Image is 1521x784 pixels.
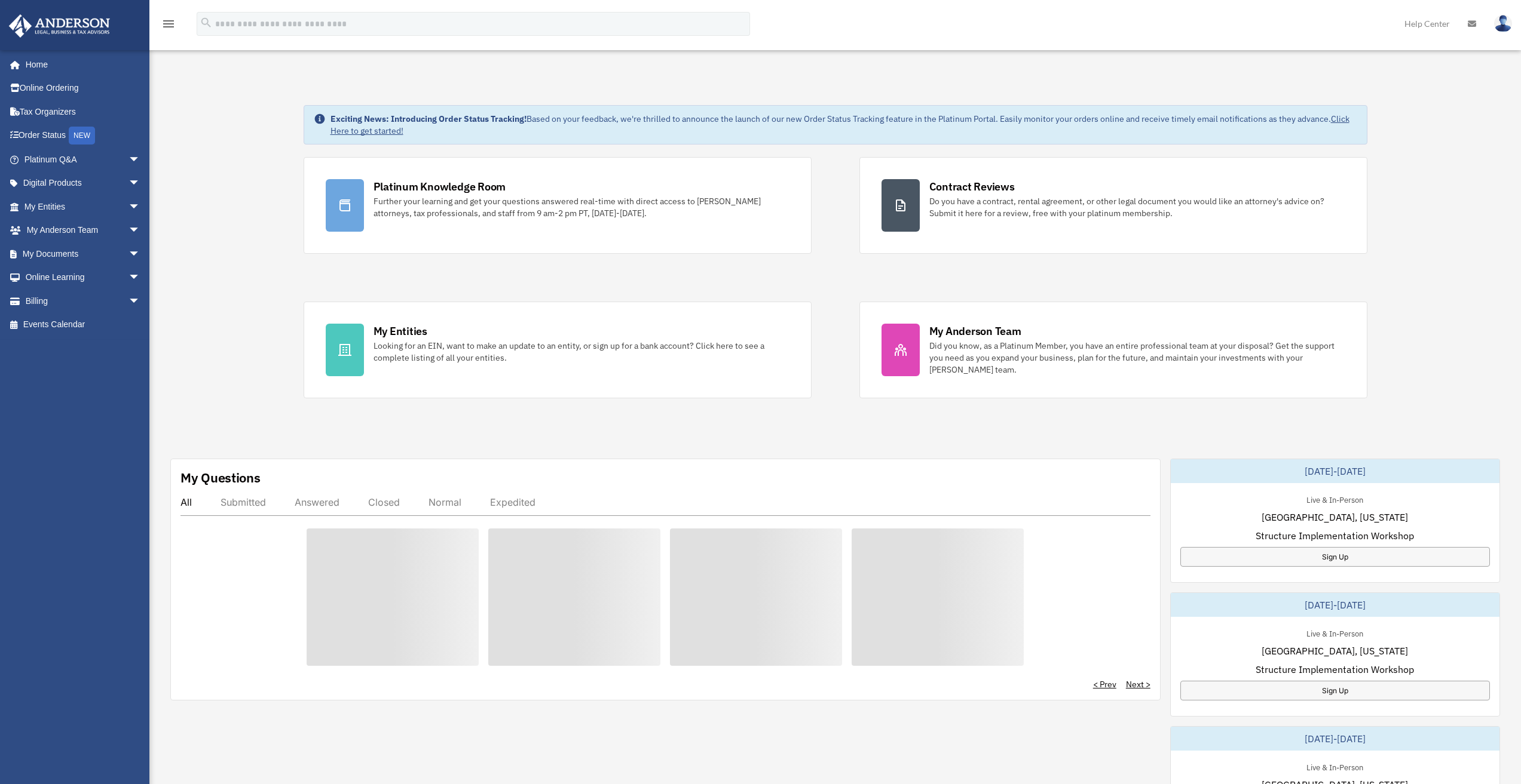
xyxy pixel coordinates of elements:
[374,179,506,194] div: Platinum Knowledge Room
[1126,678,1150,690] a: Next >
[929,340,1345,376] div: Did you know, as a Platinum Member, you have an entire professional team at your disposal? Get th...
[295,496,339,508] div: Answered
[1093,678,1116,690] a: < Prev
[374,340,789,364] div: Looking for an EIN, want to make an update to an entity, or sign up for a bank account? Click her...
[161,17,176,31] i: menu
[221,496,266,508] div: Submitted
[330,113,1357,137] div: Based on your feedback, we're thrilled to announce the launch of our new Order Status Tracking fe...
[859,302,1367,398] a: My Anderson Team Did you know, as a Platinum Member, you have an entire professional team at your...
[330,113,527,124] strong: Exciting News: Introducing Order Status Tracking!
[374,195,789,219] div: Further your learning and get your questions answered real-time with direct access to [PERSON_NAM...
[1171,593,1499,617] div: [DATE]-[DATE]
[200,16,213,29] i: search
[429,496,461,508] div: Normal
[1180,681,1490,700] a: Sign Up
[368,496,400,508] div: Closed
[490,496,535,508] div: Expedited
[374,324,427,339] div: My Entities
[8,289,158,313] a: Billingarrow_drop_down
[180,496,192,508] div: All
[180,469,261,487] div: My Questions
[128,171,152,196] span: arrow_drop_down
[8,171,158,195] a: Digital Productsarrow_drop_down
[330,113,1349,136] a: Click Here to get started!
[161,21,176,31] a: menu
[128,266,152,290] span: arrow_drop_down
[8,266,158,290] a: Online Learningarrow_drop_down
[5,14,114,38] img: Anderson Advisors Platinum Portal
[1171,727,1499,751] div: [DATE]-[DATE]
[1494,15,1512,32] img: User Pic
[8,53,152,76] a: Home
[1262,510,1408,524] span: [GEOGRAPHIC_DATA], [US_STATE]
[859,157,1367,254] a: Contract Reviews Do you have a contract, rental agreement, or other legal document you would like...
[929,324,1021,339] div: My Anderson Team
[1256,528,1414,543] span: Structure Implementation Workshop
[929,179,1015,194] div: Contract Reviews
[8,313,158,337] a: Events Calendar
[8,219,158,242] a: My Anderson Teamarrow_drop_down
[304,302,812,398] a: My Entities Looking for an EIN, want to make an update to an entity, or sign up for a bank accoun...
[128,147,152,172] span: arrow_drop_down
[1297,493,1373,505] div: Live & In-Person
[8,124,158,148] a: Order StatusNEW
[8,100,158,124] a: Tax Organizers
[128,289,152,313] span: arrow_drop_down
[1297,626,1373,639] div: Live & In-Person
[8,76,158,100] a: Online Ordering
[929,195,1345,219] div: Do you have a contract, rental agreement, or other legal document you would like an attorney's ad...
[1262,644,1408,658] span: [GEOGRAPHIC_DATA], [US_STATE]
[128,219,152,243] span: arrow_drop_down
[8,195,158,219] a: My Entitiesarrow_drop_down
[1256,662,1414,677] span: Structure Implementation Workshop
[128,195,152,219] span: arrow_drop_down
[1180,547,1490,567] a: Sign Up
[304,157,812,254] a: Platinum Knowledge Room Further your learning and get your questions answered real-time with dire...
[69,127,95,144] div: NEW
[8,147,158,171] a: Platinum Q&Aarrow_drop_down
[1171,459,1499,483] div: [DATE]-[DATE]
[128,242,152,266] span: arrow_drop_down
[8,242,158,266] a: My Documentsarrow_drop_down
[1297,760,1373,773] div: Live & In-Person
